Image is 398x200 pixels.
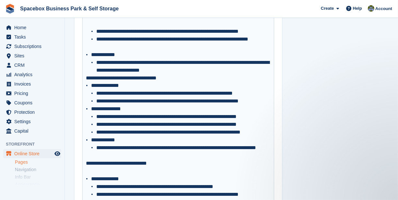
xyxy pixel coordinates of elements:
[3,32,61,41] a: menu
[15,167,61,173] a: Navigation
[14,51,53,60] span: Sites
[14,108,53,117] span: Protection
[15,182,61,188] a: Appearance
[321,5,334,12] span: Create
[53,150,61,158] a: Preview store
[3,79,61,88] a: menu
[14,32,53,41] span: Tasks
[3,61,61,70] a: menu
[353,5,362,12] span: Help
[3,89,61,98] a: menu
[14,79,53,88] span: Invoices
[14,149,53,158] span: Online Store
[14,23,53,32] span: Home
[14,42,53,51] span: Subscriptions
[14,89,53,98] span: Pricing
[14,70,53,79] span: Analytics
[3,23,61,32] a: menu
[14,98,53,107] span: Coupons
[15,174,61,180] a: Info Bar
[3,51,61,60] a: menu
[375,6,392,12] span: Account
[18,3,121,14] a: Spacebox Business Park & Self Storage
[3,70,61,79] a: menu
[15,159,61,165] a: Pages
[368,5,374,12] img: sahil
[3,117,61,126] a: menu
[14,126,53,135] span: Capital
[14,117,53,126] span: Settings
[3,108,61,117] a: menu
[14,61,53,70] span: CRM
[5,4,15,14] img: stora-icon-8386f47178a22dfd0bd8f6a31ec36ba5ce8667c1dd55bd0f319d3a0aa187defe.svg
[3,42,61,51] a: menu
[6,141,64,147] span: Storefront
[3,126,61,135] a: menu
[3,149,61,158] a: menu
[3,98,61,107] a: menu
